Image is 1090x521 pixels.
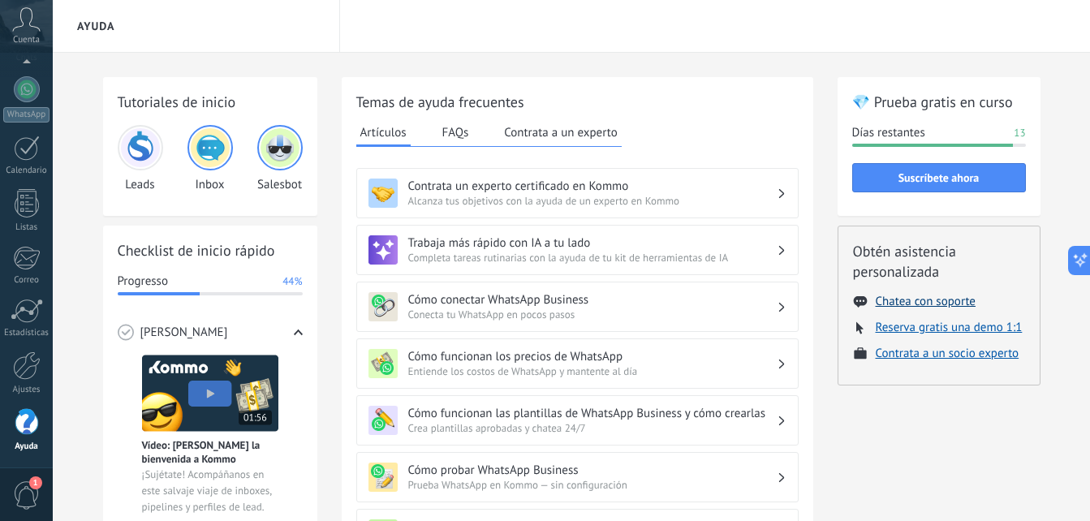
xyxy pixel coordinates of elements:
span: Progresso [118,273,168,290]
div: Listas [3,222,50,233]
span: Entiende los costos de WhatsApp y mantente al día [408,364,777,378]
span: Vídeo: [PERSON_NAME] la bienvenida a Kommo [142,438,278,466]
div: Leads [118,125,163,192]
span: Conecta tu WhatsApp en pocos pasos [408,308,777,321]
span: 1 [29,476,42,489]
span: [PERSON_NAME] [140,325,228,341]
h2: 💎 Prueba gratis en curso [852,92,1026,112]
h2: Tutoriales de inicio [118,92,303,112]
button: FAQs [438,120,473,144]
div: Ajustes [3,385,50,395]
button: Reserva gratis una demo 1:1 [876,320,1023,335]
span: Prueba WhatsApp en Kommo — sin configuración [408,478,777,492]
div: Salesbot [257,125,303,192]
img: Meet video [142,355,278,432]
h2: Checklist de inicio rápido [118,240,303,260]
h2: Temas de ayuda frecuentes [356,92,799,112]
span: ¡Sujétate! Acompáñanos en este salvaje viaje de inboxes, pipelines y perfiles de lead. [142,467,278,515]
span: Días restantes [852,125,925,141]
div: Correo [3,275,50,286]
h2: Obtén asistencia personalizada [853,241,1025,282]
h3: Cómo probar WhatsApp Business [408,463,777,478]
button: Chatea con soporte [876,294,976,309]
span: Completa tareas rutinarias con la ayuda de tu kit de herramientas de IA [408,251,777,265]
span: Alcanza tus objetivos con la ayuda de un experto en Kommo [408,194,777,208]
button: Artículos [356,120,411,147]
span: Cuenta [13,35,40,45]
div: Calendario [3,166,50,176]
h3: Cómo funcionan las plantillas de WhatsApp Business y cómo crearlas [408,406,777,421]
div: Estadísticas [3,328,50,338]
div: WhatsApp [3,107,50,123]
button: Contrata a un experto [500,120,621,144]
h3: Trabaja más rápido con IA a tu lado [408,235,777,251]
h3: Contrata un experto certificado en Kommo [408,179,777,194]
h3: Cómo funcionan los precios de WhatsApp [408,349,777,364]
span: Crea plantillas aprobadas y chatea 24/7 [408,421,777,435]
span: Suscríbete ahora [898,172,980,183]
span: 13 [1014,125,1025,141]
h3: Cómo conectar WhatsApp Business [408,292,777,308]
span: 44% [282,273,302,290]
button: Suscríbete ahora [852,163,1026,192]
button: Contrata a un socio experto [876,346,1019,361]
div: Ayuda [3,441,50,452]
div: Inbox [187,125,233,192]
